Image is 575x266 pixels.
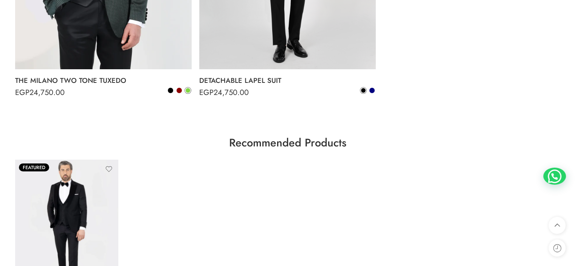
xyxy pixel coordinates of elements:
a: Green [184,87,191,94]
bdi: 24,750.00 [15,87,65,98]
span: Featured [19,163,49,171]
a: Bordeaux [176,87,183,94]
span: EGP [15,87,29,98]
span: EGP [199,87,214,98]
a: Black [167,87,174,94]
a: THE MILANO TWO TONE TUXEDO [15,73,192,88]
h3: Recommended Products [15,137,560,148]
a: Black [360,87,367,94]
a: DETACHABLE LAPEL SUIT [199,73,376,88]
bdi: 24,750.00 [199,87,249,98]
a: Navy [369,87,375,94]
